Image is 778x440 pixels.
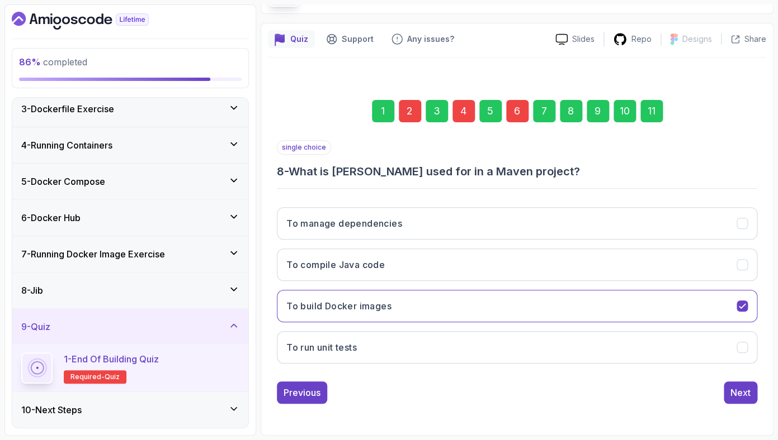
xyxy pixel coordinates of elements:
button: 1-End Of Building QuizRequired-quiz [21,352,239,384]
p: Share [744,34,766,45]
p: single choice [277,140,331,155]
button: 4-Running Containers [12,127,248,163]
a: Repo [604,32,661,46]
div: 6 [506,100,529,122]
button: To build Docker images [277,290,757,322]
button: Previous [277,381,327,404]
h3: 8 - What is [PERSON_NAME] used for in a Maven project? [277,164,757,179]
button: 7-Running Docker Image Exercise [12,236,248,272]
div: 8 [560,100,582,122]
h3: 5 - Docker Compose [21,175,105,188]
h3: 8 - Jib [21,284,43,297]
div: 7 [533,100,555,122]
h3: 6 - Docker Hub [21,211,81,224]
a: Slides [546,34,603,45]
span: 86 % [19,56,41,68]
p: 1 - End Of Building Quiz [64,352,159,366]
p: Repo [631,34,652,45]
p: Quiz [290,34,308,45]
button: 6-Docker Hub [12,200,248,236]
button: To run unit tests [277,331,757,364]
h3: To build Docker images [286,299,392,313]
div: 2 [399,100,421,122]
span: quiz [105,372,120,381]
h3: 7 - Running Docker Image Exercise [21,247,165,261]
h3: 4 - Running Containers [21,138,112,152]
button: Feedback button [385,30,461,48]
div: 9 [587,100,609,122]
p: Slides [572,34,595,45]
button: Share [721,34,766,45]
button: 3-Dockerfile Exercise [12,91,248,127]
button: To manage dependencies [277,207,757,240]
div: Previous [284,386,320,399]
p: Designs [682,34,712,45]
button: 5-Docker Compose [12,164,248,199]
h3: To compile Java code [286,258,385,271]
span: Required- [70,372,105,381]
span: completed [19,56,87,68]
p: Any issues? [407,34,454,45]
button: quiz button [268,30,315,48]
button: Support button [319,30,380,48]
div: 10 [614,100,636,122]
button: 8-Jib [12,272,248,308]
div: 5 [479,100,502,122]
h3: 3 - Dockerfile Exercise [21,102,114,116]
h3: To run unit tests [286,341,357,354]
h3: To manage dependencies [286,217,402,230]
button: Next [724,381,757,404]
div: Next [730,386,751,399]
button: To compile Java code [277,248,757,281]
div: 11 [640,100,663,122]
p: Support [342,34,374,45]
h3: 9 - Quiz [21,320,50,333]
div: 1 [372,100,394,122]
div: 4 [452,100,475,122]
div: 3 [426,100,448,122]
h3: 10 - Next Steps [21,403,82,417]
button: 10-Next Steps [12,392,248,428]
a: Dashboard [12,12,175,30]
button: 9-Quiz [12,309,248,345]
